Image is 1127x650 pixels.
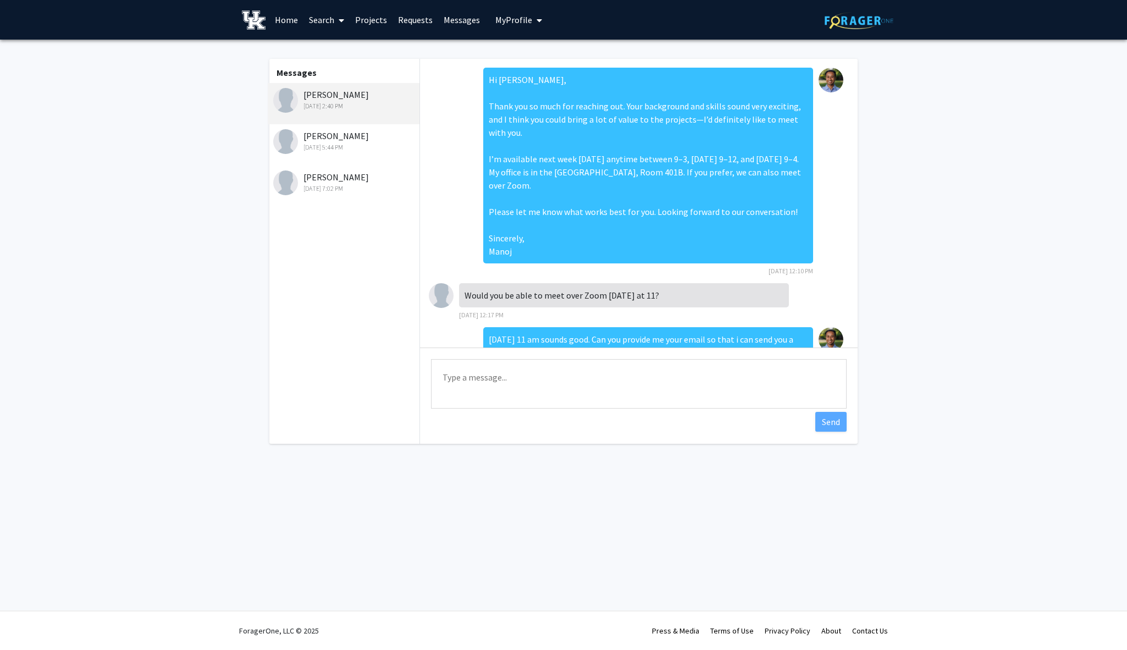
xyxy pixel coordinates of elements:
[273,170,298,195] img: Vivek Mohan
[273,88,417,111] div: [PERSON_NAME]
[303,1,350,39] a: Search
[273,101,417,111] div: [DATE] 2:40 PM
[815,412,847,432] button: Send
[710,626,754,636] a: Terms of Use
[273,129,417,152] div: [PERSON_NAME]
[483,327,813,365] div: [DATE] 11 am sounds good. Can you provide me your email so that i can send you a zoom calendar in...
[429,283,454,308] img: James Rollason
[821,626,841,636] a: About
[765,626,810,636] a: Privacy Policy
[269,1,303,39] a: Home
[273,170,417,194] div: [PERSON_NAME]
[277,67,317,78] b: Messages
[273,184,417,194] div: [DATE] 7:02 PM
[273,129,298,154] img: Ghadir Zannoun
[431,359,847,409] textarea: Message
[438,1,485,39] a: Messages
[652,626,699,636] a: Press & Media
[819,68,843,92] img: Manoj Sapkota
[459,311,504,319] span: [DATE] 12:17 PM
[459,283,789,307] div: Would you be able to meet over Zoom [DATE] at 11?
[825,12,893,29] img: ForagerOne Logo
[393,1,438,39] a: Requests
[273,142,417,152] div: [DATE] 5:44 PM
[350,1,393,39] a: Projects
[239,612,319,650] div: ForagerOne, LLC © 2025
[852,626,888,636] a: Contact Us
[273,88,298,113] img: James Rollason
[483,68,813,263] div: Hi [PERSON_NAME], Thank you so much for reaching out. Your background and skills sound very excit...
[819,327,843,352] img: Manoj Sapkota
[8,601,47,642] iframe: Chat
[495,14,532,25] span: My Profile
[769,267,813,275] span: [DATE] 12:10 PM
[242,10,266,30] img: University of Kentucky Logo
